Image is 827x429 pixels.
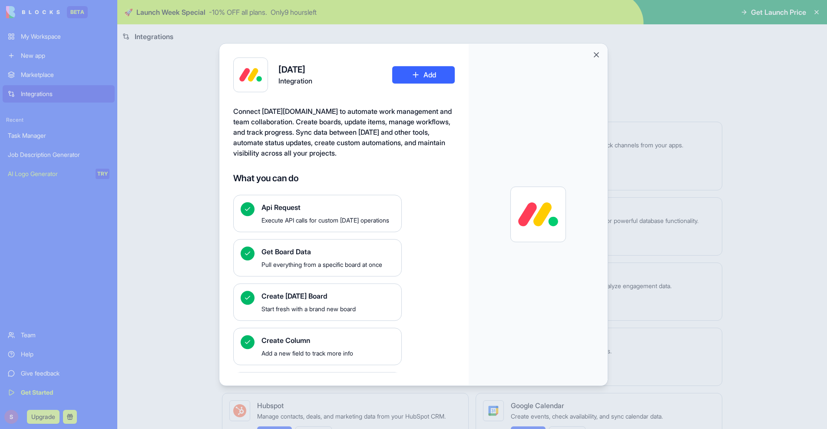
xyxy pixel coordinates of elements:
[261,216,394,225] span: Execute API calls for custom [DATE] operations
[233,172,455,184] h4: What you can do
[278,63,312,76] h4: [DATE]
[392,66,455,83] button: Add
[261,291,394,301] span: Create [DATE] Board
[278,76,312,86] span: Integration
[261,246,394,257] span: Get Board Data
[261,335,394,346] span: Create Column
[261,305,394,313] span: Start fresh with a brand new board
[261,260,394,269] span: Pull everything from a specific board at once
[261,349,394,358] span: Add a new field to track more info
[261,202,394,213] span: Api Request
[233,107,452,157] span: Connect [DATE][DOMAIN_NAME] to automate work management and team collaboration. Create boards, up...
